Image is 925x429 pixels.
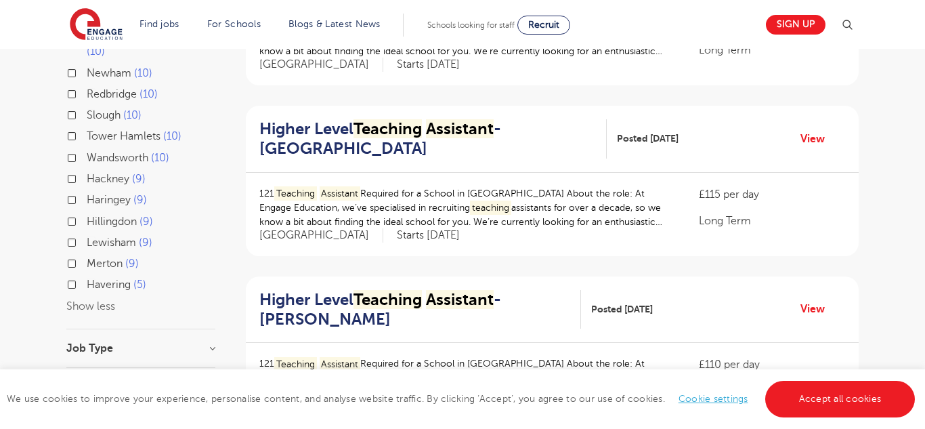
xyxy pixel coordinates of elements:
span: 9 [133,194,147,206]
span: We use cookies to improve your experience, personalise content, and analyse website traffic. By c... [7,394,918,404]
a: View [800,130,835,148]
p: £115 per day [699,186,845,203]
mark: Assistant [426,119,494,138]
span: 10 [151,152,169,164]
span: Haringey [87,194,131,206]
span: 10 [139,88,158,100]
span: Newham [87,67,131,79]
a: Sign up [766,15,825,35]
span: 10 [87,45,105,58]
span: 9 [125,258,139,270]
span: [GEOGRAPHIC_DATA] [259,228,383,243]
span: Posted [DATE] [591,302,653,316]
a: For Schools [207,19,261,29]
span: 9 [139,237,152,249]
span: 9 [132,173,146,185]
a: View [800,300,835,318]
span: Tower Hamlets [87,130,160,142]
input: Merton 9 [87,258,95,266]
p: 121 Required for a School in [GEOGRAPHIC_DATA] About the role: At Engage Education, we’ve special... [259,356,672,399]
h3: Job Type [66,343,215,354]
span: 10 [163,130,181,142]
input: Wandsworth 10 [87,152,95,161]
span: [GEOGRAPHIC_DATA] [259,58,383,72]
span: Hillingdon [87,216,137,228]
p: Long Term [699,213,845,229]
a: Recruit [517,16,570,35]
input: Newham 10 [87,67,95,76]
mark: Teaching [274,186,317,201]
input: Haringey 9 [87,194,95,203]
span: Lewisham [87,237,136,249]
p: Long Term [699,42,845,58]
span: 5 [133,279,146,291]
p: 121 Required for a School in [GEOGRAPHIC_DATA] About the role: At Engage Education, we’ve special... [259,186,672,229]
a: Cookie settings [679,394,748,404]
span: Merton [87,258,123,270]
mark: Teaching [353,119,422,138]
span: Recruit [528,20,559,30]
p: Starts [DATE] [397,58,460,72]
input: Tower Hamlets 10 [87,130,95,139]
a: Blogs & Latest News [288,19,381,29]
span: Havering [87,279,131,291]
a: Find jobs [139,19,179,29]
span: 10 [123,109,142,121]
input: Hillingdon 9 [87,216,95,224]
input: Hackney 9 [87,173,95,182]
span: Slough [87,109,121,121]
p: £110 per day [699,356,845,373]
input: Havering 5 [87,279,95,287]
span: Posted [DATE] [617,131,679,146]
input: Slough 10 [87,109,95,118]
mark: Assistant [426,290,494,309]
mark: Teaching [353,290,422,309]
input: Redbridge 10 [87,88,95,97]
h2: Higher Level - [PERSON_NAME] [259,290,570,329]
h2: Higher Level - [GEOGRAPHIC_DATA] [259,119,596,159]
span: Schools looking for staff [427,20,515,30]
mark: teaching [470,201,511,215]
span: Redbridge [87,88,137,100]
button: Show less [66,300,115,312]
span: 10 [134,67,152,79]
mark: Assistant [320,357,361,371]
mark: Teaching [274,357,317,371]
a: Higher LevelTeaching Assistant- [GEOGRAPHIC_DATA] [259,119,607,159]
input: Lewisham 9 [87,237,95,245]
mark: Assistant [320,186,361,201]
a: Higher LevelTeaching Assistant- [PERSON_NAME] [259,290,581,329]
span: Hackney [87,173,129,185]
span: Wandsworth [87,152,148,164]
p: Starts [DATE] [397,228,460,243]
span: 9 [139,216,153,228]
a: Accept all cookies [765,381,916,417]
img: Engage Education [70,8,123,42]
